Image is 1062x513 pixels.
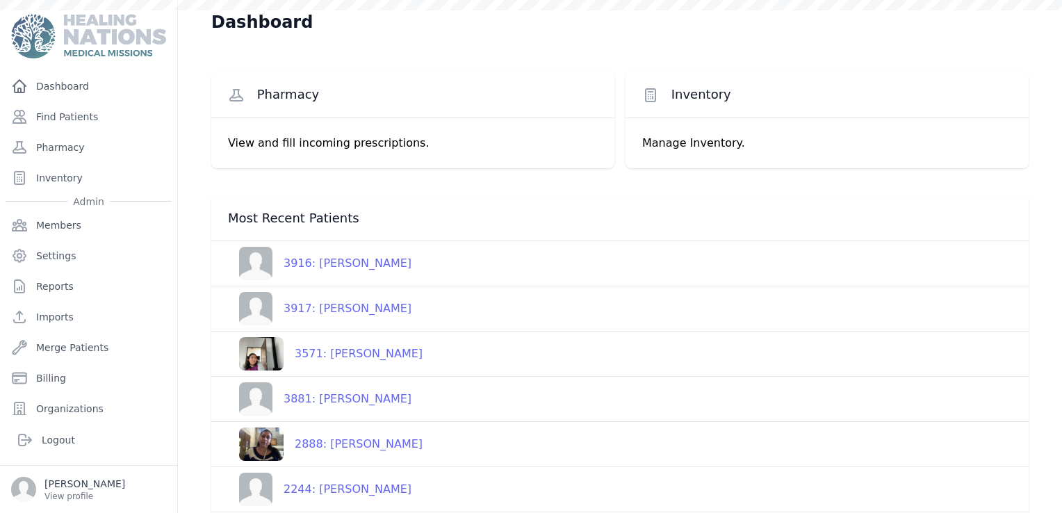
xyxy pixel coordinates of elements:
[6,242,172,270] a: Settings
[239,247,272,280] img: person-242608b1a05df3501eefc295dc1bc67a.jpg
[6,133,172,161] a: Pharmacy
[6,303,172,331] a: Imports
[67,195,110,209] span: Admin
[6,395,172,423] a: Organizations
[239,337,284,370] img: xfdmblekuUtzgAAACV0RVh0ZGF0ZTpjcmVhdGUAMjAyNS0wNi0xOVQxOTo0ODoxMyswMDowMMTCnVcAAAAldEVYdGRhdGU6bW...
[284,345,423,362] div: 3571: [PERSON_NAME]
[272,255,411,272] div: 3916: [PERSON_NAME]
[6,364,172,392] a: Billing
[228,135,598,152] p: View and fill incoming prescriptions.
[228,427,423,461] a: 2888: [PERSON_NAME]
[272,300,411,317] div: 3917: [PERSON_NAME]
[6,72,172,100] a: Dashboard
[6,211,172,239] a: Members
[11,477,166,502] a: [PERSON_NAME] View profile
[6,272,172,300] a: Reports
[239,427,284,461] img: P6k8qdky31flAAAAJXRFWHRkYXRlOmNyZWF0ZQAyMDIzLTEyLTE5VDE2OjAyOjA5KzAwOjAw0m2Y3QAAACV0RVh0ZGF0ZTptb...
[211,72,614,168] a: Pharmacy View and fill incoming prescriptions.
[11,14,165,58] img: Medical Missions EMR
[272,391,411,407] div: 3881: [PERSON_NAME]
[228,210,359,227] span: Most Recent Patients
[239,382,272,416] img: person-242608b1a05df3501eefc295dc1bc67a.jpg
[44,477,125,491] p: [PERSON_NAME]
[211,11,313,33] h1: Dashboard
[228,473,411,506] a: 2244: [PERSON_NAME]
[44,491,125,502] p: View profile
[257,86,320,103] span: Pharmacy
[642,135,1012,152] p: Manage Inventory.
[284,436,423,453] div: 2888: [PERSON_NAME]
[6,103,172,131] a: Find Patients
[11,426,166,454] a: Logout
[239,473,272,506] img: person-242608b1a05df3501eefc295dc1bc67a.jpg
[228,247,411,280] a: 3916: [PERSON_NAME]
[228,382,411,416] a: 3881: [PERSON_NAME]
[6,164,172,192] a: Inventory
[6,334,172,361] a: Merge Patients
[228,292,411,325] a: 3917: [PERSON_NAME]
[228,337,423,370] a: 3571: [PERSON_NAME]
[272,481,411,498] div: 2244: [PERSON_NAME]
[626,72,1029,168] a: Inventory Manage Inventory.
[671,86,731,103] span: Inventory
[239,292,272,325] img: person-242608b1a05df3501eefc295dc1bc67a.jpg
